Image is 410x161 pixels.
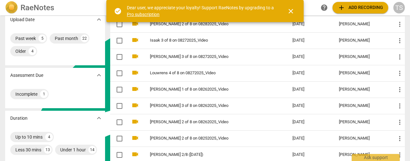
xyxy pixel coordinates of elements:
[60,147,86,153] div: Under 1 hour
[338,4,345,12] span: add
[10,72,43,79] p: Assessment Due
[318,2,330,13] a: Help
[332,2,388,13] button: Upload
[38,35,46,42] div: 5
[287,98,334,114] td: [DATE]
[287,49,334,65] td: [DATE]
[339,103,386,108] div: [PERSON_NAME]
[94,70,104,80] button: Show more
[20,3,54,12] h2: RaeNotes
[287,81,334,98] td: [DATE]
[131,52,139,60] span: videocam
[131,118,139,125] span: videocam
[320,4,328,12] span: help
[150,71,269,76] a: Louwrens 4 of 8 on 08272025_Video
[88,146,96,154] div: 14
[287,16,334,32] td: [DATE]
[150,22,269,27] a: [PERSON_NAME] 2 of 8 on 08282025_Video
[131,69,139,76] span: videocam
[396,53,404,61] span: more_vert
[127,4,275,18] div: Dear user, we appreciate your loyalty! Support RaeNotes by upgrading to a
[5,1,18,14] img: Logo
[95,16,103,23] span: expand_more
[15,134,43,140] div: Up to 10 mins
[94,15,104,24] button: Show more
[10,16,35,23] p: Upload Date
[287,130,334,147] td: [DATE]
[131,101,139,109] span: videocam
[396,20,404,28] span: more_vert
[339,152,386,157] div: [PERSON_NAME]
[150,136,269,141] a: [PERSON_NAME] 2 of 8 on 08252025_Video
[131,85,139,93] span: videocam
[393,2,405,13] button: TS
[131,150,139,158] span: videocam
[15,91,37,97] div: Incomplete
[29,47,36,55] div: 4
[396,69,404,77] span: more_vert
[339,87,386,92] div: [PERSON_NAME]
[339,22,386,27] div: [PERSON_NAME]
[114,7,122,15] span: check_circle
[150,87,269,92] a: [PERSON_NAME] 1 of 8 on 08262025_Video
[339,71,386,76] div: [PERSON_NAME]
[339,136,386,141] div: [PERSON_NAME]
[396,102,404,110] span: more_vert
[150,103,269,108] a: [PERSON_NAME] 3 of 8 on 08262025_Video
[150,54,269,59] a: [PERSON_NAME] 3 of 8 on 08272025_Video
[396,118,404,126] span: more_vert
[5,1,104,14] a: LogoRaeNotes
[95,114,103,122] span: expand_more
[396,151,404,159] span: more_vert
[339,120,386,125] div: [PERSON_NAME]
[55,35,78,42] div: Past month
[396,86,404,93] span: more_vert
[287,114,334,130] td: [DATE]
[339,38,386,43] div: [PERSON_NAME]
[15,147,41,153] div: Less 30 mins
[287,7,295,15] span: close
[15,35,36,42] div: Past week
[150,152,269,157] a: [PERSON_NAME] 2/8 ([DATE])
[45,133,53,141] div: 4
[44,146,52,154] div: 13
[81,35,88,42] div: 22
[283,4,299,19] button: Close
[15,48,26,54] div: Older
[131,134,139,142] span: videocam
[95,71,103,79] span: expand_more
[127,12,160,17] a: Pro subscription
[150,120,269,125] a: [PERSON_NAME] 2 of 8 on 08262025_Video
[94,113,104,123] button: Show more
[352,154,400,161] div: Ask support
[396,37,404,44] span: more_vert
[338,4,383,12] span: Add recording
[131,36,139,44] span: videocam
[287,32,334,49] td: [DATE]
[131,20,139,28] span: videocam
[287,65,334,81] td: [DATE]
[150,38,269,43] a: Isaak 3 of 8 on 08272025_Video
[10,115,28,122] p: Duration
[40,90,48,98] div: 1
[396,135,404,142] span: more_vert
[339,54,386,59] div: [PERSON_NAME]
